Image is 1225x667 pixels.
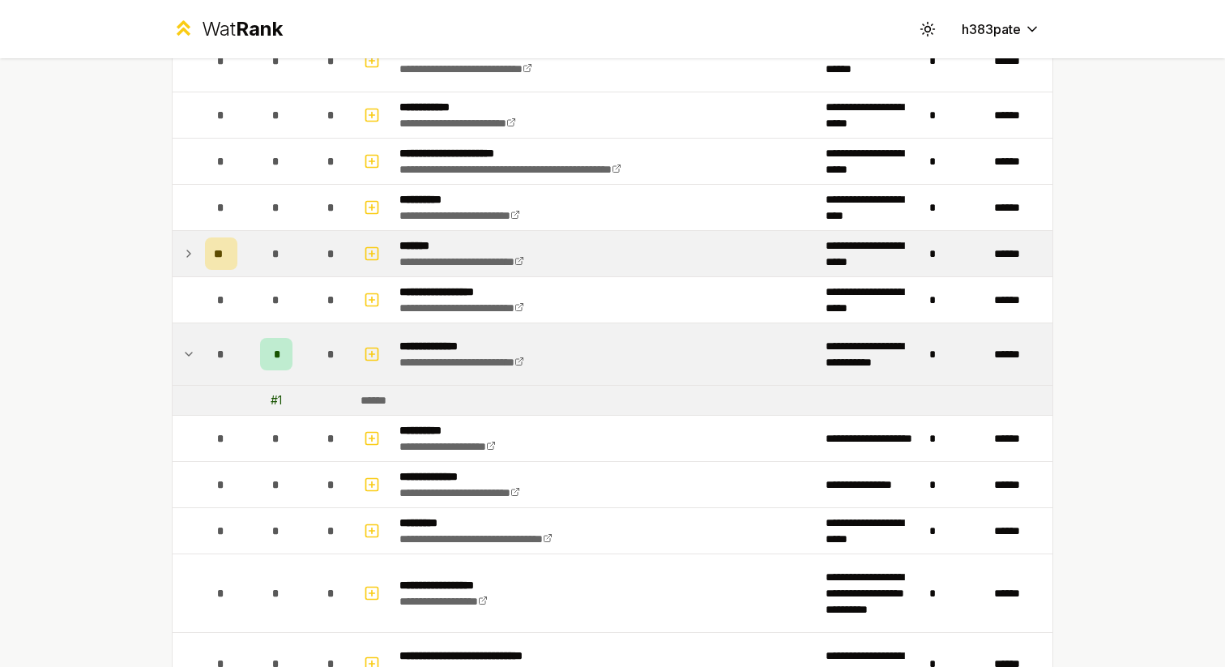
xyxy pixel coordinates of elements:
[202,16,283,42] div: Wat
[172,16,283,42] a: WatRank
[949,15,1053,44] button: h383pate
[271,392,282,408] div: # 1
[236,17,283,41] span: Rank
[962,19,1021,39] span: h383pate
